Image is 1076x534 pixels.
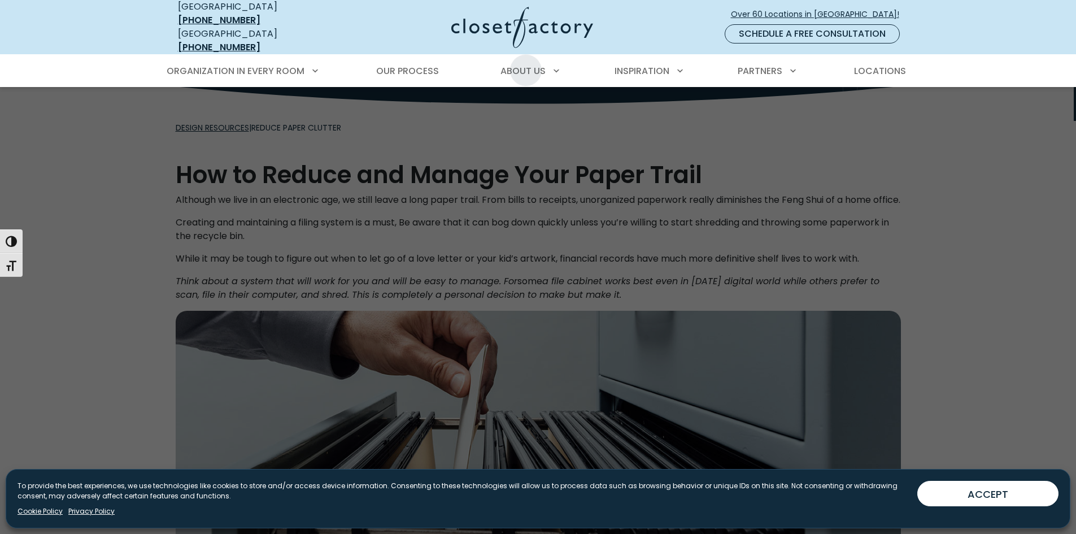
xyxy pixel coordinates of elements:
[738,64,782,77] span: Partners
[178,41,260,54] a: [PHONE_NUMBER]
[854,64,906,77] span: Locations
[18,481,908,501] p: To provide the best experiences, we use technologies like cookies to store and/or access device i...
[725,24,900,44] a: Schedule a Free Consultation
[167,64,304,77] span: Organization in Every Room
[500,64,546,77] span: About Us
[615,64,669,77] span: Inspiration
[68,506,115,516] a: Privacy Policy
[451,7,593,48] img: Closet Factory Logo
[178,27,342,54] div: [GEOGRAPHIC_DATA]
[18,506,63,516] a: Cookie Policy
[730,5,909,24] a: Over 60 Locations in [GEOGRAPHIC_DATA]!
[376,64,439,77] span: Our Process
[917,481,1058,506] button: ACCEPT
[178,14,260,27] a: [PHONE_NUMBER]
[159,55,918,87] nav: Primary Menu
[731,8,908,20] span: Over 60 Locations in [GEOGRAPHIC_DATA]!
